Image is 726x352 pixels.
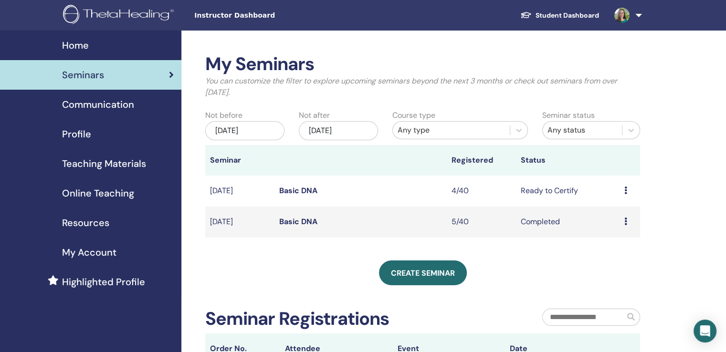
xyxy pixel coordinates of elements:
div: [DATE] [299,121,378,140]
a: Basic DNA [279,217,317,227]
a: Basic DNA [279,186,317,196]
span: Online Teaching [62,186,134,200]
span: Communication [62,97,134,112]
span: My Account [62,245,116,259]
img: logo.png [63,5,177,26]
p: You can customize the filter to explore upcoming seminars beyond the next 3 months or check out s... [205,75,640,98]
span: Profile [62,127,91,141]
span: Resources [62,216,109,230]
div: Any type [398,124,505,136]
td: [DATE] [205,207,274,238]
img: graduation-cap-white.svg [520,11,532,19]
td: [DATE] [205,176,274,207]
div: Open Intercom Messenger [694,320,716,342]
td: 4/40 [447,176,516,207]
span: Seminars [62,68,104,82]
img: default.jpg [614,8,630,23]
span: Instructor Dashboard [194,10,337,21]
th: Status [516,145,620,176]
a: Student Dashboard [513,7,607,24]
td: Completed [516,207,620,238]
span: Home [62,38,89,52]
span: Teaching Materials [62,156,146,171]
label: Not before [205,110,242,121]
h2: My Seminars [205,53,640,75]
a: Create seminar [379,260,467,285]
th: Registered [447,145,516,176]
td: Ready to Certify [516,176,620,207]
h2: Seminar Registrations [205,308,389,330]
div: Any status [547,124,617,136]
div: [DATE] [205,121,284,140]
td: 5/40 [447,207,516,238]
label: Course type [392,110,435,121]
span: Create seminar [391,268,455,278]
th: Seminar [205,145,274,176]
label: Not after [299,110,330,121]
span: Highlighted Profile [62,275,145,289]
label: Seminar status [542,110,595,121]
